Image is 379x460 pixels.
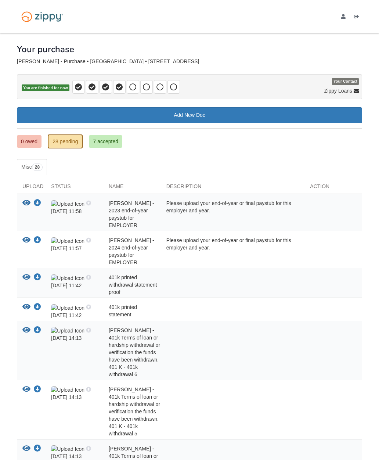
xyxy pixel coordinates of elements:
span: [DATE] 14:13 [51,387,91,400]
a: 28 pending [48,134,83,148]
a: Download 401k printed withdrawal statement proof [34,275,41,281]
span: [PERSON_NAME] - 401k Terms of loan or hardship withdrawal or verification the funds have been wit... [109,327,160,377]
div: [PERSON_NAME] - Purchase • [GEOGRAPHIC_DATA] • [STREET_ADDRESS] [17,58,362,65]
img: Upload Icon [51,386,84,393]
a: Add New Doc [17,107,362,123]
span: Your Contact [332,78,359,85]
img: Upload Icon [51,200,84,208]
span: [DATE] 11:42 [51,274,91,288]
button: View Ethan Seip - 401k Terms of loan or hardship withdrawal or verification the funds have been w... [22,327,30,334]
a: 0 owed [17,135,41,148]
a: Download Ethan Seip - 401k Terms of loan or hardship withdrawal or verification the funds have be... [34,387,41,393]
a: Download Ethan Seip - 401k Terms of loan or hardship withdrawal or verification the funds have be... [34,446,41,452]
span: [PERSON_NAME] - 2023 end-of-year paystub for EMPLOYER [109,200,154,228]
div: Action [304,183,362,194]
a: Download Ethan Seip - 401k Terms of loan or hardship withdrawal or verification the funds have be... [34,328,41,334]
span: [DATE] 11:58 [51,200,91,214]
img: Upload Icon [51,304,84,312]
img: Upload Icon [51,327,84,334]
span: You are finished for now [22,85,69,91]
span: [PERSON_NAME] - 401k Terms of loan or hardship withdrawal or verification the funds have been wit... [109,387,160,436]
a: Misc [17,159,47,175]
img: Upload Icon [51,274,84,282]
span: [PERSON_NAME] - 2024 end-of-year paystub for EMPLOYER [109,237,154,265]
button: View 401k printed withdrawal statement proof [22,274,30,281]
span: 28 [32,163,43,171]
div: Status [46,183,103,194]
button: View Ethan Seip - 401k Terms of loan or hardship withdrawal or verification the funds have been w... [22,445,30,453]
a: Log out [354,14,362,21]
button: View Ethan Seip - 2024 end-of-year paystub for EMPLOYER [22,237,30,244]
a: Download Ethan Seip - 2023 end-of-year paystub for EMPLOYER [34,201,41,206]
button: View Ethan Seip - 2023 end-of-year paystub for EMPLOYER [22,200,30,207]
div: Name [103,183,161,194]
span: 401k printed statement [109,304,137,317]
span: 401k printed withdrawal statement proof [109,274,157,295]
a: Download 401k printed statement [34,305,41,310]
div: Description [161,183,305,194]
span: [DATE] 14:13 [51,327,91,341]
a: Download Ethan Seip - 2024 end-of-year paystub for EMPLOYER [34,238,41,244]
a: edit profile [341,14,349,21]
img: Upload Icon [51,445,84,453]
div: Please upload your end-of-year or final paystub for this employer and year. [161,200,305,229]
button: View Ethan Seip - 401k Terms of loan or hardship withdrawal or verification the funds have been w... [22,386,30,393]
span: [DATE] 11:57 [51,237,91,251]
img: Logo [17,8,68,25]
div: Upload [17,183,46,194]
span: [DATE] 11:42 [51,304,91,318]
div: Please upload your end-of-year or final paystub for this employer and year. [161,237,305,266]
span: Zippy Loans [324,87,352,94]
img: Upload Icon [51,237,84,245]
a: 7 accepted [89,135,122,148]
h1: Your purchase [17,44,74,54]
span: [DATE] 14:13 [51,446,91,459]
button: View 401k printed statement [22,303,30,311]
